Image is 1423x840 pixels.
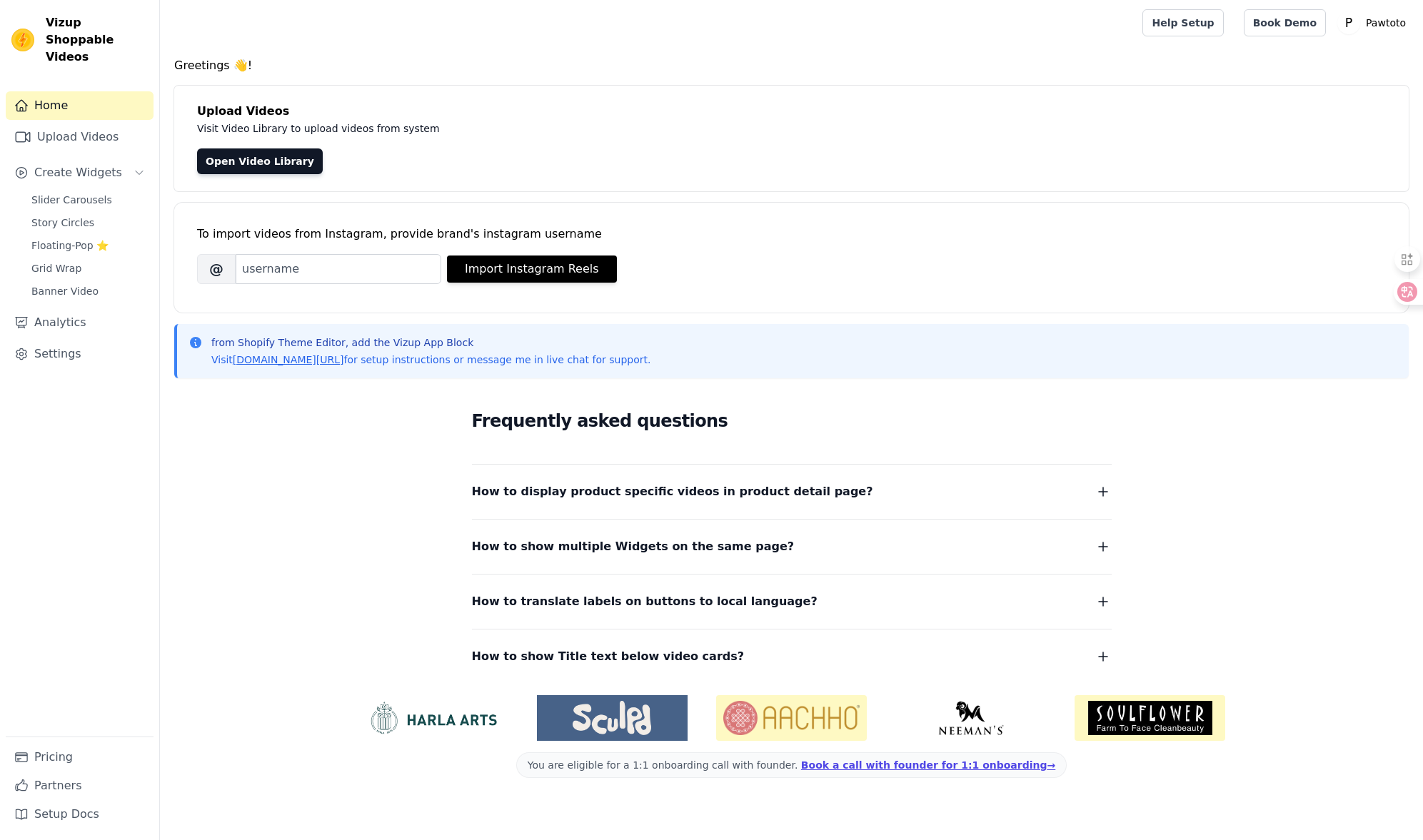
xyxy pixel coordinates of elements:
span: How to show multiple Widgets on the same page? [472,537,795,557]
img: Neeman's [895,701,1046,735]
span: @ [197,254,236,284]
button: How to show Title text below video cards? [472,647,1112,667]
a: Analytics [6,308,154,337]
button: Import Instagram Reels [447,255,617,283]
p: Visit for setup instructions or message me in live chat for support. [211,353,650,367]
span: How to display product specific videos in product detail page? [472,482,873,502]
span: Story Circles [31,216,94,230]
a: Story Circles [23,213,154,233]
span: Slider Carousels [31,193,112,207]
button: Create Widgets [6,158,154,187]
input: username [236,254,441,284]
button: How to translate labels on buttons to local language? [472,592,1112,612]
button: P Pawtoto [1337,10,1412,36]
a: Setup Docs [6,800,154,829]
span: How to show Title text below video cards? [472,647,745,667]
a: Grid Wrap [23,258,154,278]
span: Grid Wrap [31,261,81,275]
img: Sculpd US [537,701,688,735]
button: How to show multiple Widgets on the same page? [472,537,1112,557]
span: How to translate labels on buttons to local language? [472,592,818,612]
a: Floating-Pop ⭐ [23,236,154,255]
span: Floating-Pop ⭐ [31,238,109,253]
a: Slider Carousels [23,190,154,210]
button: How to display product specific videos in product detail page? [472,482,1112,502]
h4: Upload Videos [197,103,1386,120]
img: HarlaArts [358,701,508,735]
span: Vizup Shoppable Videos [46,14,148,66]
a: [DOMAIN_NAME][URL] [233,354,344,365]
a: Banner Video [23,281,154,301]
p: Pawtoto [1360,10,1412,36]
h4: Greetings 👋! [174,57,1409,74]
a: Book a call with founder for 1:1 onboarding [801,759,1055,771]
a: Help Setup [1142,9,1223,36]
text: P [1345,16,1352,30]
img: Aachho [716,695,867,741]
a: Pricing [6,743,154,771]
img: Vizup [11,29,34,51]
a: Home [6,91,154,120]
a: Open Video Library [197,148,323,174]
span: Banner Video [31,284,99,298]
p: Visit Video Library to upload videos from system [197,120,837,137]
a: Book Demo [1244,9,1326,36]
a: Partners [6,771,154,800]
h2: Frequently asked questions [472,407,1112,435]
a: Upload Videos [6,123,154,151]
a: Settings [6,340,154,368]
p: from Shopify Theme Editor, add the Vizup App Block [211,335,650,350]
div: To import videos from Instagram, provide brand's instagram username [197,226,1386,243]
span: Create Widgets [34,164,122,181]
img: Soulflower [1075,695,1225,741]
